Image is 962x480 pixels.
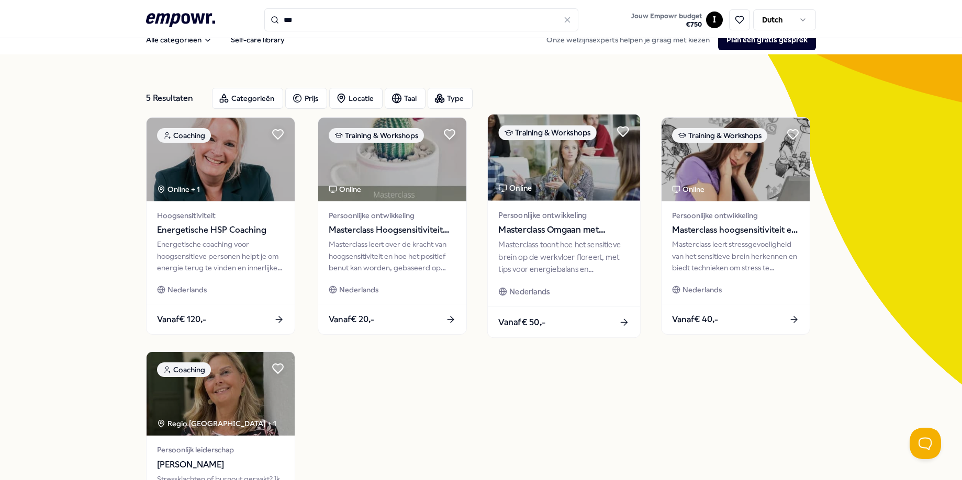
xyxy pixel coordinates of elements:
span: Persoonlijke ontwikkeling [498,209,629,221]
a: package imageTraining & WorkshopsOnlinePersoonlijke ontwikkelingMasterclass Hoogsensitiviteit een... [318,117,467,335]
div: Coaching [157,128,211,143]
nav: Main [138,29,293,50]
span: Nederlands [509,285,550,298]
button: Taal [385,88,426,109]
span: Nederlands [167,284,207,295]
a: package imageTraining & WorkshopsOnlinePersoonlijke ontwikkelingMasterclass Omgaan met hoogsensit... [487,114,641,338]
span: Vanaf € 40,- [672,313,718,326]
span: Energetische HSP Coaching [157,223,284,237]
span: Nederlands [339,284,378,295]
div: Training & Workshops [672,128,767,143]
input: Search for products, categories or subcategories [264,8,578,31]
div: Masterclass leert over de kracht van hoogsensitiviteit en hoe het positief benut kan worden, geba... [329,238,456,273]
div: Online [329,184,361,195]
div: Training & Workshops [498,125,596,140]
span: Masterclass hoogsensitiviteit en stress [672,223,799,237]
div: Masterclass toont hoe het sensitieve brein op de werkvloer floreert, met tips voor energiebalans ... [498,239,629,275]
button: Type [428,88,473,109]
a: package imageCoachingOnline + 1HoogsensitiviteitEnergetische HSP CoachingEnergetische coaching vo... [146,117,295,335]
span: Masterclass Hoogsensitiviteit een inleiding [329,223,456,237]
button: Jouw Empowr budget€750 [629,10,704,31]
span: € 750 [631,20,702,29]
img: package image [147,352,295,436]
div: Training & Workshops [329,128,424,143]
img: package image [488,115,640,201]
div: Regio [GEOGRAPHIC_DATA] + 1 [157,418,276,429]
button: Plan een gratis gesprek [718,29,816,50]
img: package image [147,118,295,201]
div: Online + 1 [157,184,200,195]
div: Online [672,184,704,195]
a: Self-care library [222,29,293,50]
span: Jouw Empowr budget [631,12,702,20]
button: Locatie [329,88,383,109]
a: Jouw Empowr budget€750 [627,9,706,31]
span: Vanaf € 50,- [498,315,545,329]
span: Hoogsensitiviteit [157,210,284,221]
span: Vanaf € 20,- [329,313,374,326]
div: Online [498,182,532,194]
button: Prijs [285,88,327,109]
button: Categorieën [212,88,283,109]
div: Onze welzijnsexperts helpen je graag met kiezen [538,29,816,50]
div: Coaching [157,362,211,377]
img: package image [318,118,466,201]
span: Masterclass Omgaan met hoogsensitiviteit op werk [498,223,629,237]
div: Masterclass leert stressgevoeligheid van het sensitieve brein herkennen en biedt technieken om st... [672,238,799,273]
iframe: Help Scout Beacon - Open [910,428,941,459]
img: package image [662,118,810,201]
div: Energetische coaching voor hoogsensitieve personen helpt je om energie terug te vinden en innerli... [157,238,284,273]
span: [PERSON_NAME] [157,458,284,472]
span: Vanaf € 120,- [157,313,206,326]
span: Persoonlijke ontwikkeling [672,210,799,221]
div: 5 Resultaten [146,88,204,109]
span: Persoonlijke ontwikkeling [329,210,456,221]
a: package imageTraining & WorkshopsOnlinePersoonlijke ontwikkelingMasterclass hoogsensitiviteit en ... [661,117,810,335]
span: Persoonlijk leiderschap [157,444,284,455]
span: Nederlands [683,284,722,295]
button: Alle categorieën [138,29,220,50]
button: I [706,12,723,28]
